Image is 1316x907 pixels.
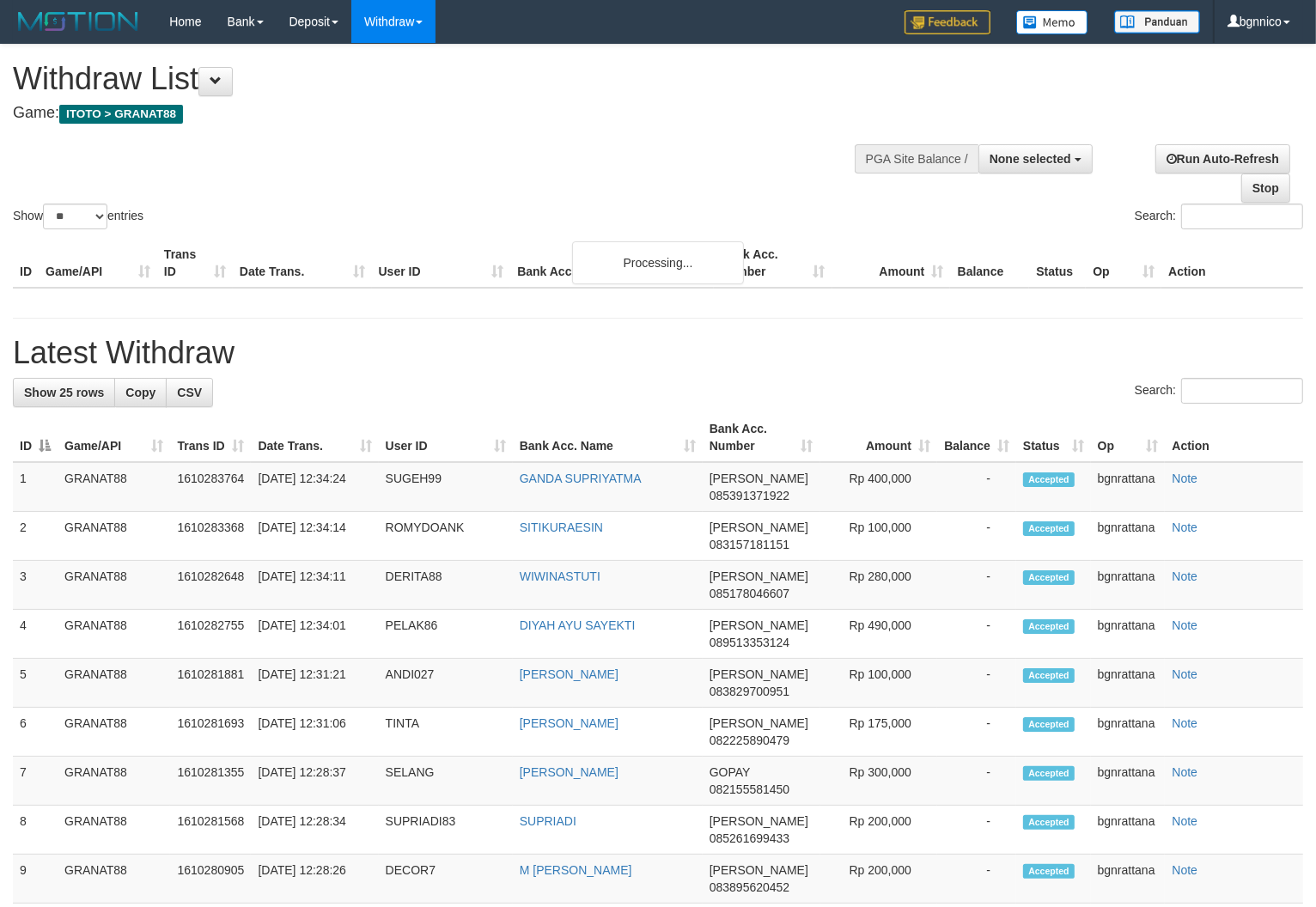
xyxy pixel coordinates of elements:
td: 1610281568 [170,806,251,855]
td: 1610283368 [170,512,251,561]
td: bgnrattana [1091,757,1166,806]
a: [PERSON_NAME] [520,716,618,730]
td: 8 [13,806,58,855]
span: Accepted [1023,864,1075,879]
span: [PERSON_NAME] [710,569,808,583]
td: - [937,855,1016,904]
td: [DATE] 12:34:24 [251,462,378,512]
a: SUPRIADI [520,814,576,828]
span: [PERSON_NAME] [710,520,808,534]
td: [DATE] 12:28:26 [251,855,378,904]
th: Game/API: activate to sort column ascending [58,413,170,462]
a: Note [1172,814,1197,828]
select: Showentries [43,204,107,229]
td: TINTA [379,708,513,757]
td: Rp 175,000 [820,708,937,757]
th: Op: activate to sort column ascending [1091,413,1166,462]
a: Show 25 rows [13,378,115,407]
td: 3 [13,561,58,610]
span: [PERSON_NAME] [710,472,808,485]
td: 1610281881 [170,659,251,708]
button: None selected [978,144,1093,173]
span: [PERSON_NAME] [710,814,808,828]
span: Accepted [1023,717,1075,732]
td: bgnrattana [1091,855,1166,904]
td: GRANAT88 [58,462,170,512]
td: 4 [13,610,58,659]
span: Copy 085178046607 to clipboard [710,587,789,600]
td: GRANAT88 [58,806,170,855]
th: Status: activate to sort column ascending [1016,413,1091,462]
th: Action [1165,413,1303,462]
th: Bank Acc. Name [510,239,713,288]
span: [PERSON_NAME] [710,716,808,730]
a: Note [1172,765,1197,779]
img: Feedback.jpg [905,10,990,34]
td: GRANAT88 [58,610,170,659]
td: Rp 490,000 [820,610,937,659]
td: GRANAT88 [58,561,170,610]
span: Accepted [1023,815,1075,830]
td: 1 [13,462,58,512]
span: CSV [177,386,202,399]
a: Note [1172,520,1197,534]
a: WIWINASTUTI [520,569,600,583]
td: - [937,708,1016,757]
span: Copy 083157181151 to clipboard [710,538,789,551]
span: [PERSON_NAME] [710,667,808,681]
h1: Latest Withdraw [13,336,1303,370]
td: 1610282648 [170,561,251,610]
label: Search: [1135,378,1303,404]
div: Processing... [572,241,744,284]
td: GRANAT88 [58,512,170,561]
td: Rp 300,000 [820,757,937,806]
span: Accepted [1023,521,1075,536]
td: SUPRIADI83 [379,806,513,855]
td: - [937,610,1016,659]
th: Op [1086,239,1161,288]
td: bgnrattana [1091,659,1166,708]
td: PELAK86 [379,610,513,659]
a: Note [1172,472,1197,485]
td: Rp 200,000 [820,855,937,904]
th: User ID [372,239,511,288]
td: ANDI027 [379,659,513,708]
img: Button%20Memo.svg [1016,10,1088,34]
span: [PERSON_NAME] [710,863,808,877]
span: [PERSON_NAME] [710,618,808,632]
td: GRANAT88 [58,659,170,708]
span: Accepted [1023,766,1075,781]
td: 1610282755 [170,610,251,659]
a: Copy [114,378,167,407]
td: [DATE] 12:31:06 [251,708,378,757]
td: Rp 100,000 [820,659,937,708]
span: Copy 089513353124 to clipboard [710,636,789,649]
th: Game/API [39,239,157,288]
td: - [937,659,1016,708]
td: [DATE] 12:28:34 [251,806,378,855]
label: Search: [1135,204,1303,229]
a: [PERSON_NAME] [520,667,618,681]
a: CSV [166,378,213,407]
a: Run Auto-Refresh [1155,144,1290,173]
a: SITIKURAESIN [520,520,603,534]
th: ID [13,239,39,288]
td: DERITA88 [379,561,513,610]
th: Action [1161,239,1303,288]
td: 1610281693 [170,708,251,757]
th: Status [1029,239,1086,288]
td: 1610283764 [170,462,251,512]
th: Bank Acc. Number [714,239,832,288]
a: Note [1172,618,1197,632]
th: Bank Acc. Name: activate to sort column ascending [513,413,703,462]
span: Copy 085391371922 to clipboard [710,489,789,502]
td: bgnrattana [1091,610,1166,659]
td: [DATE] 12:34:01 [251,610,378,659]
span: Copy 083829700951 to clipboard [710,685,789,698]
td: SUGEH99 [379,462,513,512]
th: Balance: activate to sort column ascending [937,413,1016,462]
span: Show 25 rows [24,386,104,399]
input: Search: [1181,378,1303,404]
a: DIYAH AYU SAYEKTI [520,618,636,632]
td: DECOR7 [379,855,513,904]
